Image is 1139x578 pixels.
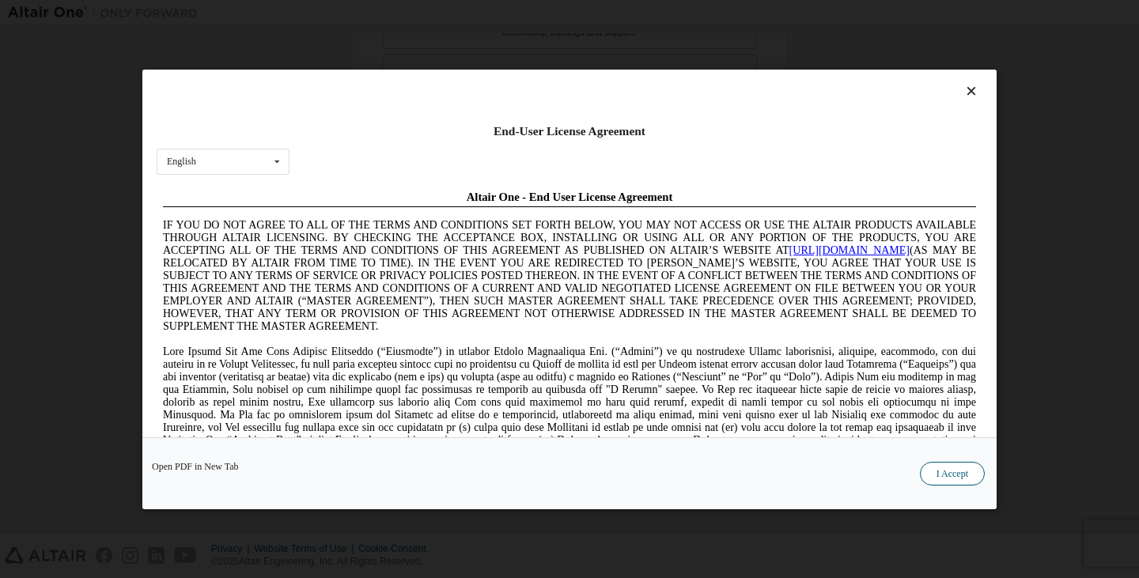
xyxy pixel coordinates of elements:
a: Open PDF in New Tab [152,461,239,470]
span: Lore Ipsumd Sit Ame Cons Adipisc Elitseddo (“Eiusmodte”) in utlabor Etdolo Magnaaliqua Eni. (“Adm... [6,161,819,274]
a: [URL][DOMAIN_NAME] [633,60,753,72]
div: End-User License Agreement [157,123,982,139]
button: I Accept [920,461,985,485]
span: IF YOU DO NOT AGREE TO ALL OF THE TERMS AND CONDITIONS SET FORTH BELOW, YOU MAY NOT ACCESS OR USE... [6,35,819,148]
span: Altair One - End User License Agreement [310,6,517,19]
div: English [167,157,196,166]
